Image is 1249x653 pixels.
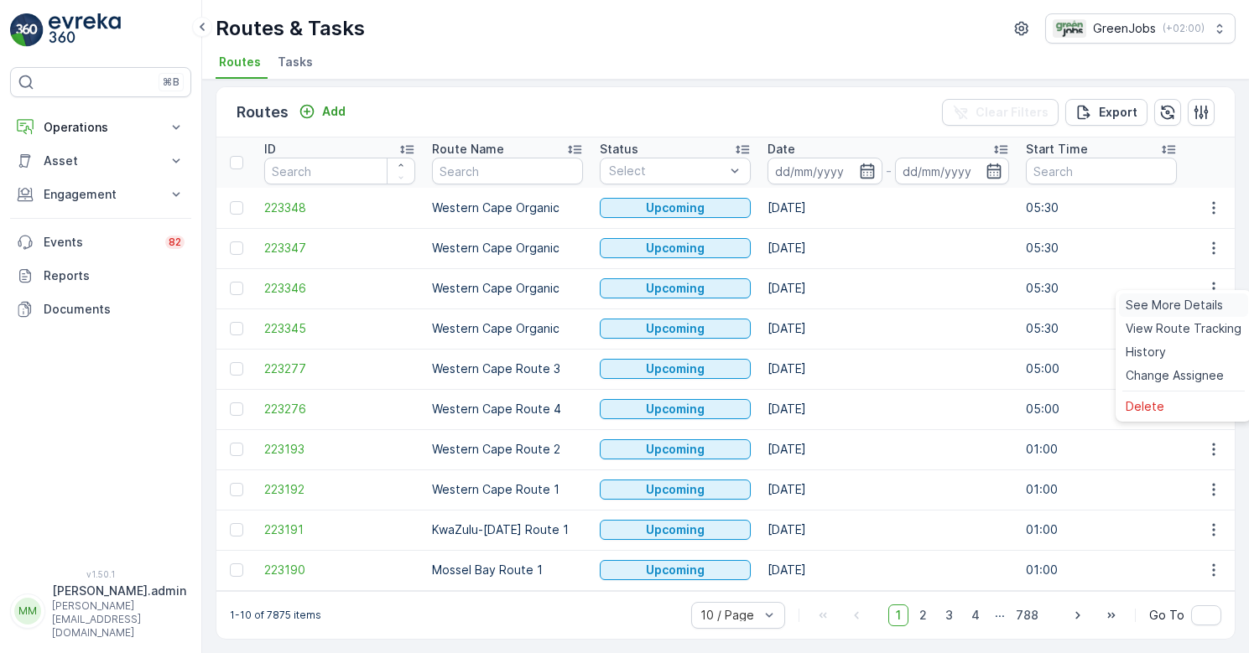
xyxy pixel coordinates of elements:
a: 223345 [264,320,415,337]
button: Export [1065,99,1148,126]
input: Search [432,158,583,184]
div: Toggle Row Selected [230,322,243,335]
span: Routes [219,54,261,70]
p: Start Time [1026,141,1088,158]
button: Upcoming [600,479,751,500]
span: View Route Tracking [1126,320,1241,337]
a: View Route Tracking [1119,317,1248,340]
button: Operations [10,111,191,144]
img: logo [10,13,44,47]
span: History [1126,344,1166,360]
td: [DATE] [759,308,1017,349]
img: Green_Jobs_Logo.png [1053,19,1086,38]
span: Go To [1149,607,1184,624]
td: [DATE] [759,228,1017,268]
button: MM[PERSON_NAME].admin[PERSON_NAME][EMAIL_ADDRESS][DOMAIN_NAME] [10,583,191,640]
span: 223346 [264,280,415,297]
button: Upcoming [600,278,751,298]
p: 05:00 [1026,360,1177,377]
p: Western Cape Route 2 [432,441,583,458]
p: ID [264,141,276,158]
div: Toggle Row Selected [230,523,243,536]
div: Toggle Row Selected [230,282,243,295]
button: Upcoming [600,399,751,419]
span: Change Assignee [1126,367,1224,384]
button: Upcoming [600,520,751,540]
input: dd/mm/yyyy [895,158,1010,184]
a: 223348 [264,200,415,216]
p: Western Cape Organic [432,320,583,337]
p: 01:00 [1026,562,1177,578]
p: Export [1099,104,1137,121]
span: 4 [964,604,987,626]
p: Events [44,234,155,251]
button: Upcoming [600,560,751,580]
span: 2 [912,604,934,626]
button: GreenJobs(+02:00) [1045,13,1236,44]
p: Western Cape Route 4 [432,401,583,417]
div: Toggle Row Selected [230,483,243,496]
span: 788 [1008,604,1046,626]
a: Reports [10,259,191,293]
p: Mossel Bay Route 1 [432,562,583,578]
p: 05:30 [1026,200,1177,216]
p: - [886,161,892,181]
a: 223192 [264,481,415,498]
p: Upcoming [646,280,705,297]
span: 1 [888,604,908,626]
p: [PERSON_NAME][EMAIL_ADDRESS][DOMAIN_NAME] [52,599,186,640]
a: 223347 [264,240,415,257]
p: Date [768,141,795,158]
p: Documents [44,301,185,318]
td: [DATE] [759,429,1017,469]
div: Toggle Row Selected [230,443,243,456]
div: Toggle Row Selected [230,201,243,215]
a: 223193 [264,441,415,458]
p: Western Cape Organic [432,240,583,257]
p: Operations [44,119,158,136]
td: [DATE] [759,268,1017,308]
p: Western Cape Route 3 [432,360,583,377]
p: Asset [44,153,158,169]
p: KwaZulu-[DATE] Route 1 [432,521,583,538]
input: Search [264,158,415,184]
button: Asset [10,144,191,178]
p: GreenJobs [1093,20,1156,37]
p: 05:00 [1026,401,1177,417]
p: Upcoming [646,562,705,578]
div: Toggle Row Selected [230,362,243,376]
div: MM [14,598,41,624]
button: Engagement [10,178,191,211]
a: Documents [10,293,191,326]
p: Upcoming [646,441,705,458]
a: See More Details [1119,293,1248,317]
span: Tasks [278,54,313,70]
p: Western Cape Organic [432,200,583,216]
button: Upcoming [600,439,751,459]
a: 223191 [264,521,415,538]
a: 223190 [264,562,415,578]
div: Toggle Row Selected [230,241,243,255]
p: Western Cape Organic [432,280,583,297]
p: Route Name [432,141,504,158]
p: ⌘B [163,75,180,89]
p: Status [600,141,638,158]
a: 223277 [264,360,415,377]
p: ... [995,604,1005,626]
td: [DATE] [759,349,1017,389]
p: 05:30 [1026,320,1177,337]
p: Upcoming [646,481,705,498]
p: Western Cape Route 1 [432,481,583,498]
input: dd/mm/yyyy [768,158,882,184]
button: Upcoming [600,359,751,379]
p: ( +02:00 ) [1163,22,1205,35]
p: Upcoming [646,320,705,337]
p: 01:00 [1026,481,1177,498]
p: Add [322,103,346,120]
